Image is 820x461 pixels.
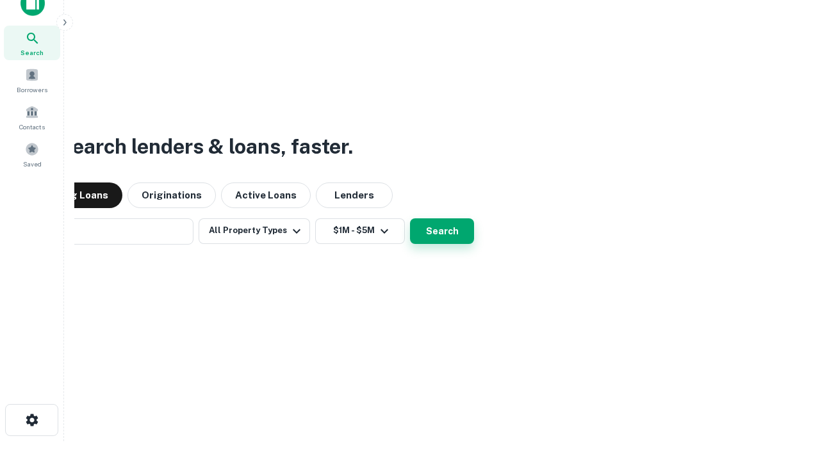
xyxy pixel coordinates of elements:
[4,63,60,97] a: Borrowers
[23,159,42,169] span: Saved
[17,85,47,95] span: Borrowers
[4,26,60,60] a: Search
[756,359,820,420] iframe: Chat Widget
[58,131,353,162] h3: Search lenders & loans, faster.
[4,100,60,134] a: Contacts
[19,122,45,132] span: Contacts
[316,182,393,208] button: Lenders
[20,47,44,58] span: Search
[199,218,310,244] button: All Property Types
[221,182,311,208] button: Active Loans
[4,137,60,172] a: Saved
[315,218,405,244] button: $1M - $5M
[410,218,474,244] button: Search
[127,182,216,208] button: Originations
